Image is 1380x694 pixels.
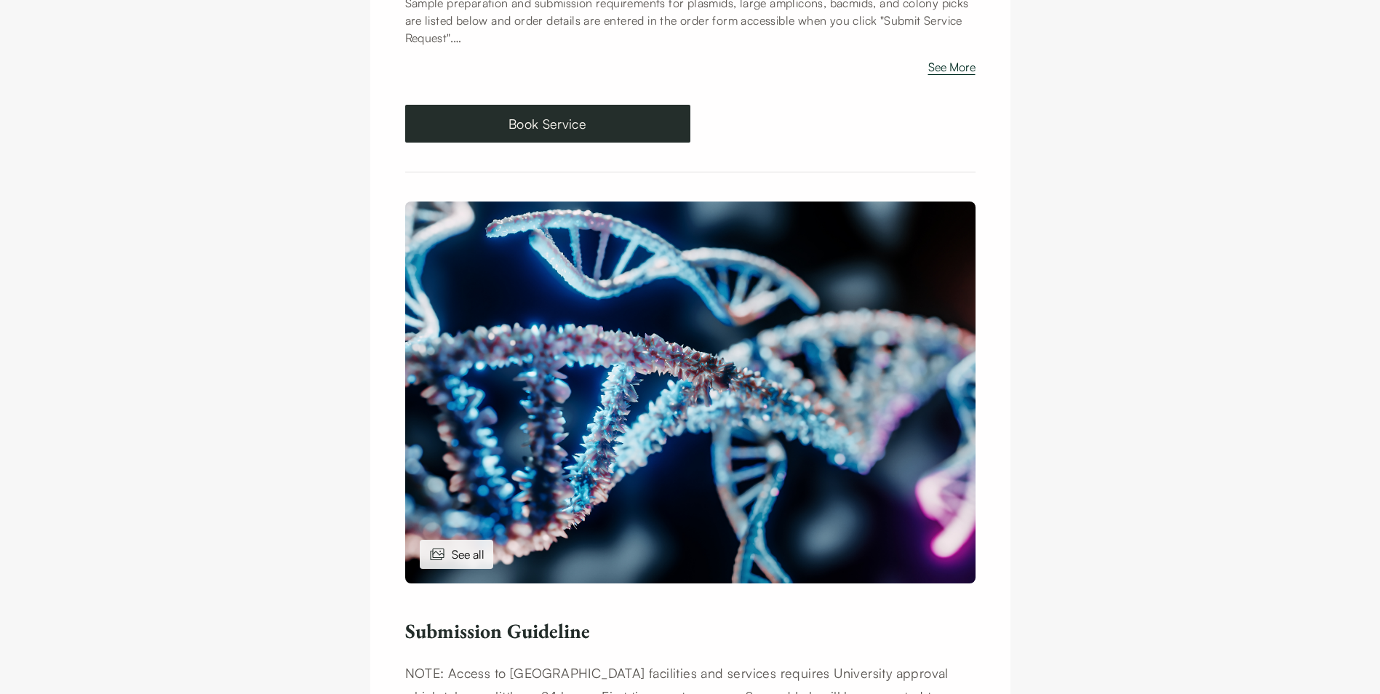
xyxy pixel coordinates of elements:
[405,105,690,143] button: Book Service
[428,546,446,563] img: images
[928,58,976,81] button: See More
[420,540,493,569] div: See all
[405,618,976,644] h6: Submission Guideline
[405,202,976,583] img: Nanopore Sequencing Service (Plasmids, Large Amplicons, Bacmids, and Colony Picks) - RAPID BARCOD...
